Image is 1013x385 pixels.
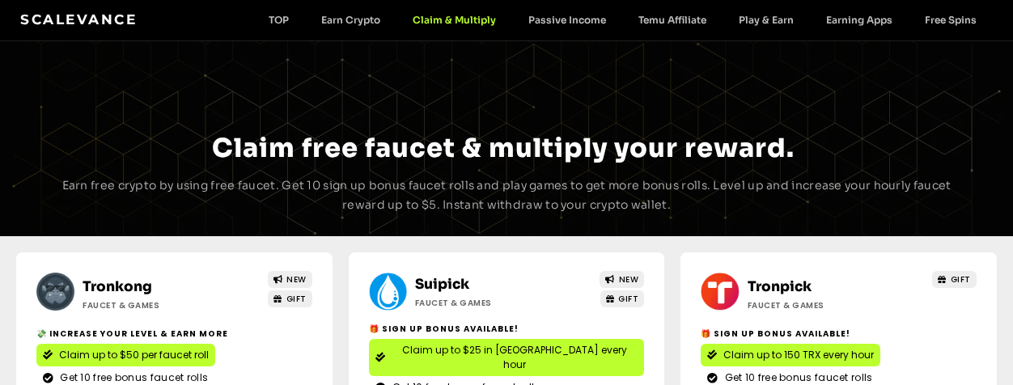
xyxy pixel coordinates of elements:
a: Earn Crypto [305,14,396,26]
span: Get 10 free bonus faucet rolls [721,370,873,385]
a: GIFT [932,271,977,288]
a: GIFT [600,290,645,307]
a: TOP [252,14,305,26]
h2: Faucet & Games [415,297,558,309]
a: GIFT [268,290,312,307]
a: Earning Apps [810,14,909,26]
a: NEW [268,271,312,288]
span: Claim free faucet & multiply your reward. [212,132,795,164]
span: GIFT [286,293,307,305]
span: Get 10 free bonus faucet rolls [56,370,208,385]
a: Claim & Multiply [396,14,512,26]
span: GIFT [618,293,638,305]
p: Earn free crypto by using free faucet. Get 10 sign up bonus faucet rolls and play games to get mo... [45,176,968,215]
span: Claim up to 150 TRX every hour [723,348,874,362]
a: Passive Income [512,14,622,26]
h2: 💸 Increase your level & earn more [36,328,312,340]
a: Tronpick [748,278,812,295]
h2: 🎁 Sign Up Bonus Available! [369,323,645,335]
a: Claim up to $25 in [GEOGRAPHIC_DATA] every hour [369,339,645,376]
h2: 🎁 Sign Up Bonus Available! [701,328,977,340]
a: Claim up to $50 per faucet roll [36,344,215,366]
span: Claim up to $50 per faucet roll [59,348,209,362]
a: Free Spins [909,14,993,26]
a: Scalevance [20,11,137,27]
a: Play & Earn [723,14,810,26]
h2: Faucet & Games [748,299,891,311]
span: GIFT [951,273,971,286]
a: Temu Affiliate [622,14,723,26]
a: Tronkong [83,278,152,295]
a: Claim up to 150 TRX every hour [701,344,880,366]
h2: Faucet & Games [83,299,226,311]
span: NEW [286,273,307,286]
span: Claim up to $25 in [GEOGRAPHIC_DATA] every hour [392,343,638,372]
a: NEW [600,271,644,288]
a: Suipick [415,276,469,293]
nav: Menu [252,14,993,26]
span: NEW [619,273,639,286]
